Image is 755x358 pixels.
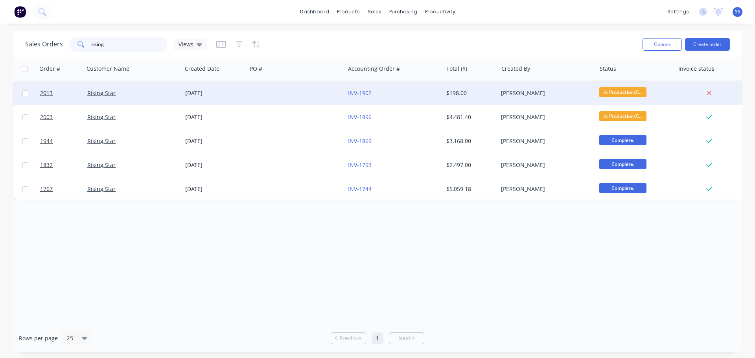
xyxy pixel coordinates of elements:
[348,137,372,145] a: INV-1869
[87,89,116,97] a: Rising Star
[40,161,53,169] span: 1832
[185,65,219,73] div: Created Date
[185,89,244,97] div: [DATE]
[40,177,87,201] a: 1767
[87,185,116,193] a: Rising Star
[87,113,116,121] a: Rising Star
[501,185,588,193] div: [PERSON_NAME]
[446,65,467,73] div: Total ($)
[185,185,244,193] div: [DATE]
[87,65,129,73] div: Customer Name
[328,332,427,344] ul: Pagination
[40,129,87,153] a: 1944
[599,111,646,121] span: In Production/C...
[185,161,244,169] div: [DATE]
[599,159,646,169] span: Complete.
[87,161,116,169] a: Rising Star
[501,89,588,97] div: [PERSON_NAME]
[185,113,244,121] div: [DATE]
[372,332,383,344] a: Page 1 is your current page
[40,185,53,193] span: 1767
[333,6,364,18] div: products
[599,135,646,145] span: Complete.
[40,81,87,105] a: 2013
[14,6,26,18] img: Factory
[87,137,116,145] a: Rising Star
[398,334,411,342] span: Next
[599,87,646,97] span: In Production/C...
[179,40,193,48] span: Views
[446,113,492,121] div: $4,481.40
[40,153,87,177] a: 1832
[600,65,616,73] div: Status
[599,183,646,193] span: Complete.
[91,37,168,52] input: Search...
[185,137,244,145] div: [DATE]
[501,137,588,145] div: [PERSON_NAME]
[389,334,424,342] a: Next page
[25,40,63,48] h1: Sales Orders
[501,65,530,73] div: Created By
[348,89,372,97] a: INV-1902
[446,137,492,145] div: $3,168.00
[501,161,588,169] div: [PERSON_NAME]
[40,113,53,121] span: 2003
[678,65,714,73] div: Invoice status
[296,6,333,18] a: dashboard
[348,113,372,121] a: INV-1896
[446,185,492,193] div: $5,059.18
[348,65,400,73] div: Accounting Order #
[40,137,53,145] span: 1944
[663,6,693,18] div: settings
[643,38,682,51] button: Options
[685,38,730,51] button: Create order
[40,89,53,97] span: 2013
[446,89,492,97] div: $198.00
[19,334,58,342] span: Rows per page
[364,6,385,18] div: sales
[250,65,262,73] div: PO #
[331,334,366,342] a: Previous page
[40,105,87,129] a: 2003
[39,65,60,73] div: Order #
[385,6,421,18] div: purchasing
[348,185,372,193] a: INV-1744
[446,161,492,169] div: $2,497.00
[348,161,372,169] a: INV-1793
[339,334,362,342] span: Previous
[421,6,459,18] div: productivity
[501,113,588,121] div: [PERSON_NAME]
[735,8,740,15] span: SS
